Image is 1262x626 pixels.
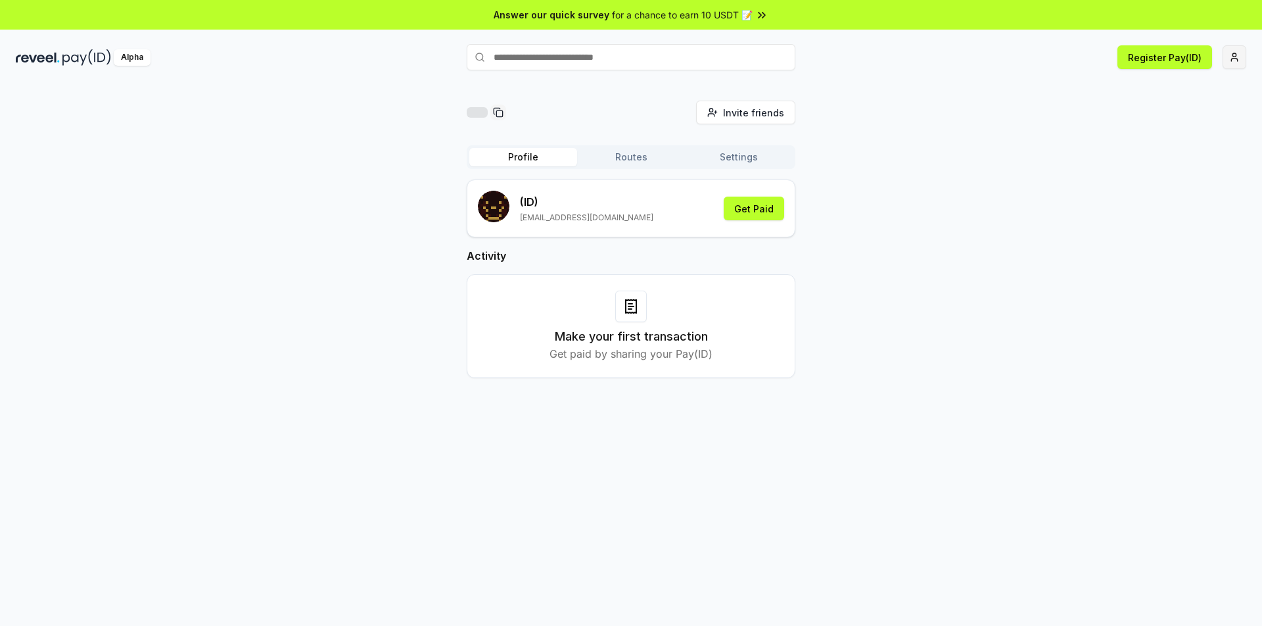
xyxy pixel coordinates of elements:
[62,49,111,66] img: pay_id
[1117,45,1212,69] button: Register Pay(ID)
[549,346,713,362] p: Get paid by sharing your Pay(ID)
[685,148,793,166] button: Settings
[555,327,708,346] h3: Make your first transaction
[724,197,784,220] button: Get Paid
[469,148,577,166] button: Profile
[696,101,795,124] button: Invite friends
[494,8,609,22] span: Answer our quick survey
[577,148,685,166] button: Routes
[16,49,60,66] img: reveel_dark
[467,248,795,264] h2: Activity
[612,8,753,22] span: for a chance to earn 10 USDT 📝
[723,106,784,120] span: Invite friends
[520,194,653,210] p: (ID)
[114,49,151,66] div: Alpha
[520,212,653,223] p: [EMAIL_ADDRESS][DOMAIN_NAME]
